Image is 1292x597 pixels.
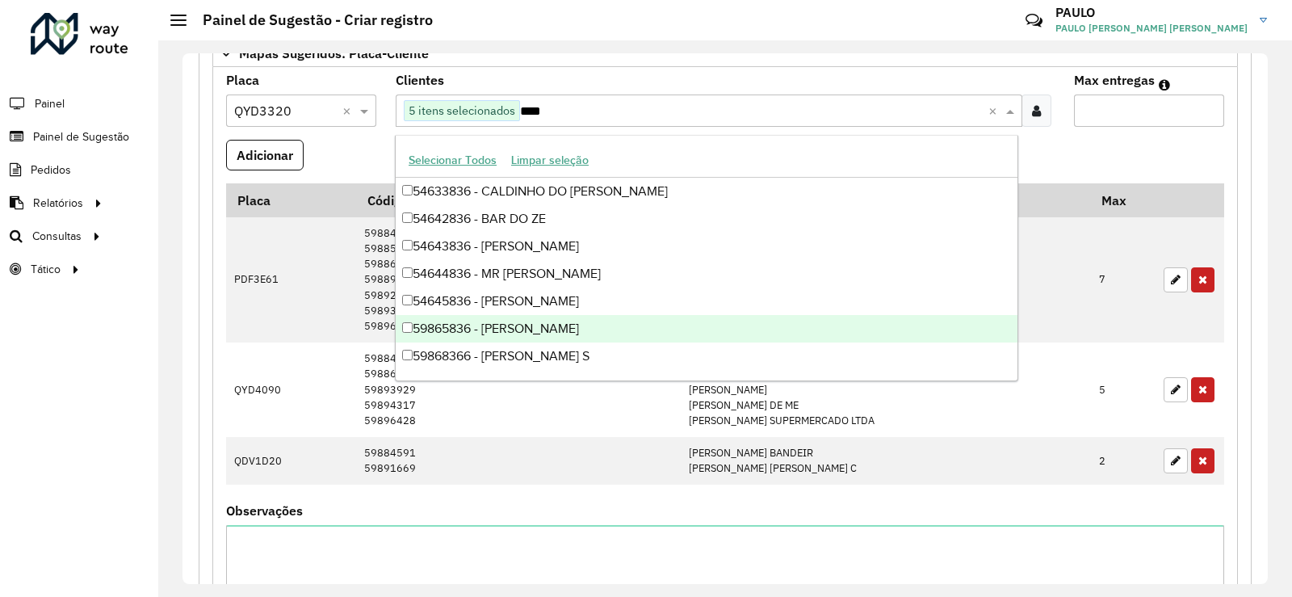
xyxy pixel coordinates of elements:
[396,288,1017,315] div: 54645836 - [PERSON_NAME]
[396,260,1017,288] div: 54644836 - MR [PERSON_NAME]
[226,501,303,520] label: Observações
[226,343,356,437] td: QYD4090
[33,195,83,212] span: Relatórios
[396,205,1017,233] div: 54642836 - BAR DO ZE
[187,11,433,29] h2: Painel de Sugestão - Criar registro
[226,70,259,90] label: Placa
[356,343,681,437] td: 59884614 59886897 59893929 59894317 59896428
[356,437,681,485] td: 59884591 59891669
[212,40,1238,67] a: Mapas Sugeridos: Placa-Cliente
[31,162,71,179] span: Pedidos
[1091,183,1156,217] th: Max
[239,47,429,60] span: Mapas Sugeridos: Placa-Cliente
[1091,343,1156,437] td: 5
[1055,5,1248,20] h3: PAULO
[1017,3,1051,38] a: Contato Rápido
[396,233,1017,260] div: 54643836 - [PERSON_NAME]
[356,217,681,343] td: 59884859 59885397 59886417 59889219 59892796 59893818 59896304
[396,343,1017,370] div: 59868366 - [PERSON_NAME] S
[988,101,1002,120] span: Clear all
[342,101,356,120] span: Clear all
[405,101,519,120] span: 5 itens selecionados
[396,315,1017,343] div: 59865836 - [PERSON_NAME]
[1074,70,1155,90] label: Max entregas
[226,183,356,217] th: Placa
[31,261,61,278] span: Tático
[1055,21,1248,36] span: PAULO [PERSON_NAME] [PERSON_NAME]
[1091,437,1156,485] td: 2
[680,437,1090,485] td: [PERSON_NAME] BANDEIR [PERSON_NAME] [PERSON_NAME] C
[1091,217,1156,343] td: 7
[401,148,504,173] button: Selecionar Todos
[226,217,356,343] td: PDF3E61
[33,128,129,145] span: Painel de Sugestão
[1159,78,1170,91] em: Máximo de clientes que serão colocados na mesma rota com os clientes informados
[35,95,65,112] span: Painel
[396,370,1017,397] div: 59878362 - MOZANIELE SATIRO DE
[226,437,356,485] td: QDV1D20
[32,228,82,245] span: Consultas
[396,70,444,90] label: Clientes
[504,148,596,173] button: Limpar seleção
[680,343,1090,437] td: [PERSON_NAME] [PERSON_NAME] DE ME [PERSON_NAME] [PERSON_NAME] DE ME [PERSON_NAME] SUPERMERCADO LTDA
[395,135,1018,381] ng-dropdown-panel: Options list
[396,178,1017,205] div: 54633836 - CALDINHO DO [PERSON_NAME]
[356,183,681,217] th: Código Cliente
[226,140,304,170] button: Adicionar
